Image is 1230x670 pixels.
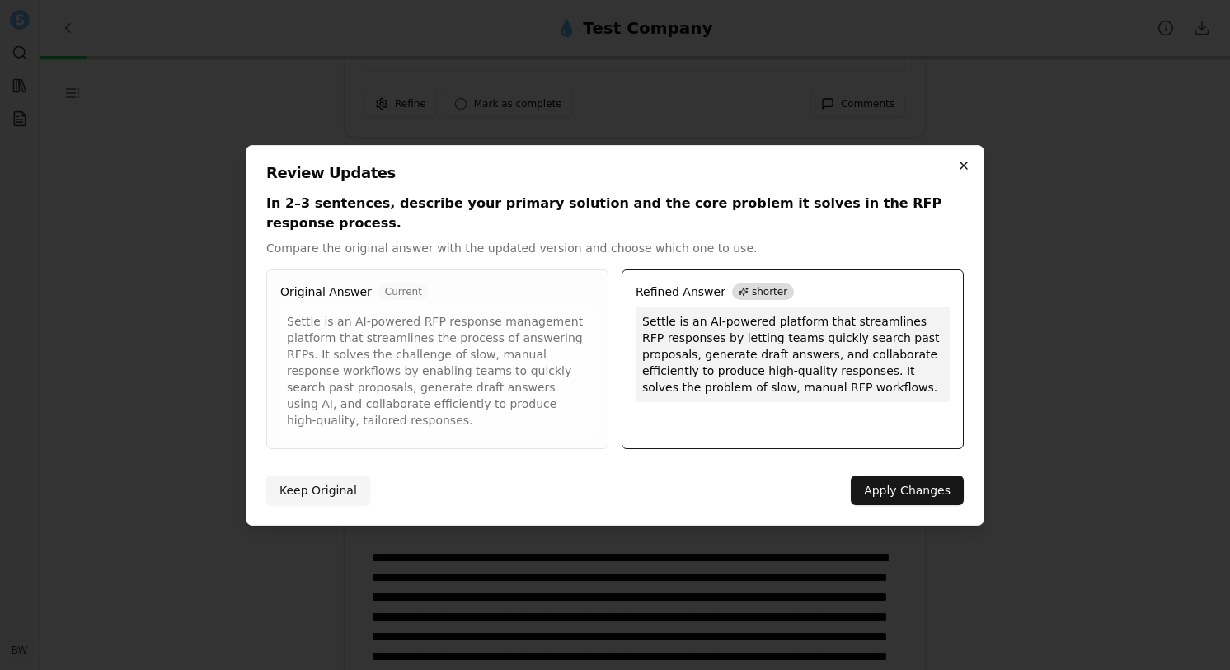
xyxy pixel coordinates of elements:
div: Settle is an AI-powered platform that streamlines RFP responses by letting teams quickly search p... [636,307,950,402]
p: Compare the original answer with the updated version and choose which one to use. [266,240,964,256]
span: Original Answer [280,283,372,300]
span: Current [378,283,429,300]
div: Settle is an AI-powered RFP response management platform that streamlines the process of answerin... [280,307,594,435]
span: shorter [752,285,787,298]
span: Refined Answer [636,283,725,300]
h2: Review Updates [266,166,964,180]
button: Keep Original [266,476,370,505]
button: Apply Changes [851,476,964,505]
h4: In 2–3 sentences, describe your primary solution and the core problem it solves in the RFP respon... [266,194,964,233]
